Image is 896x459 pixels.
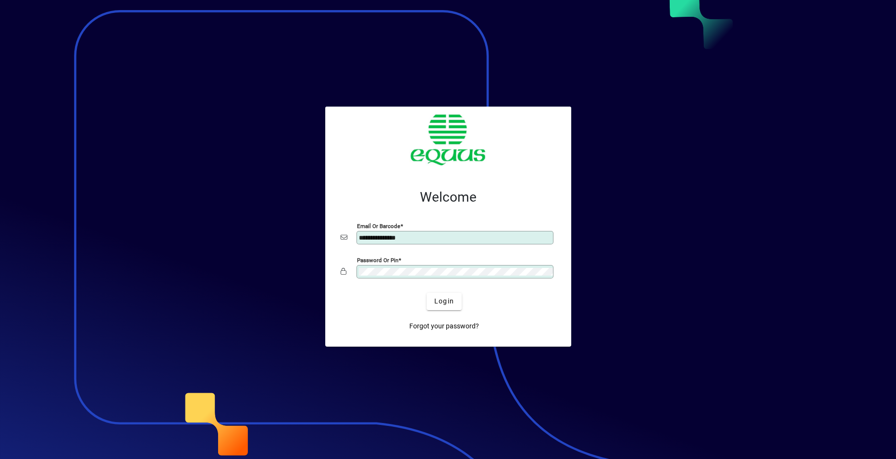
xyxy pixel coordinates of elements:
span: Login [434,296,454,306]
mat-label: Password or Pin [357,256,398,263]
a: Forgot your password? [405,318,483,335]
span: Forgot your password? [409,321,479,331]
mat-label: Email or Barcode [357,222,400,229]
button: Login [427,293,462,310]
h2: Welcome [341,189,556,205]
